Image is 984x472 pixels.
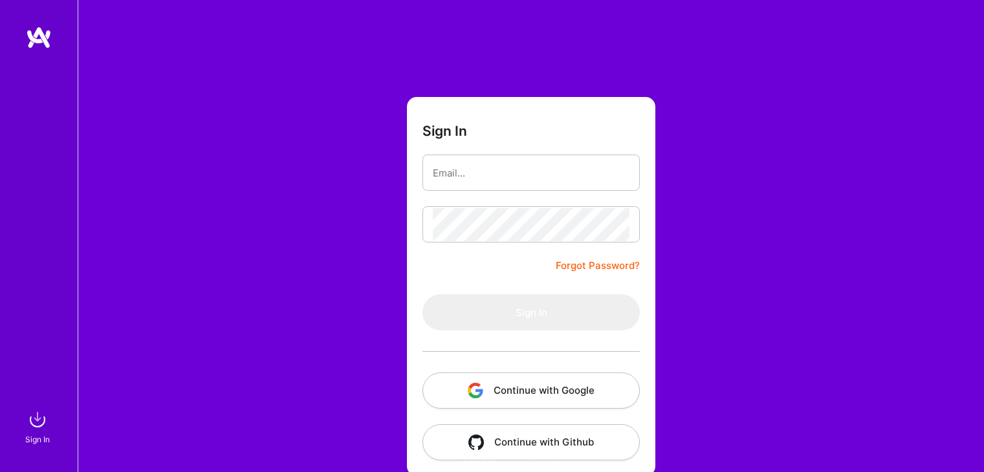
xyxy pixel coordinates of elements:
div: Sign In [25,433,50,446]
input: Email... [433,156,629,189]
button: Continue with Google [422,372,640,409]
button: Sign In [422,294,640,330]
img: icon [468,383,483,398]
button: Continue with Github [422,424,640,460]
a: Forgot Password? [556,258,640,274]
img: icon [468,434,484,450]
h3: Sign In [422,123,467,139]
img: logo [26,26,52,49]
a: sign inSign In [27,407,50,446]
img: sign in [25,407,50,433]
